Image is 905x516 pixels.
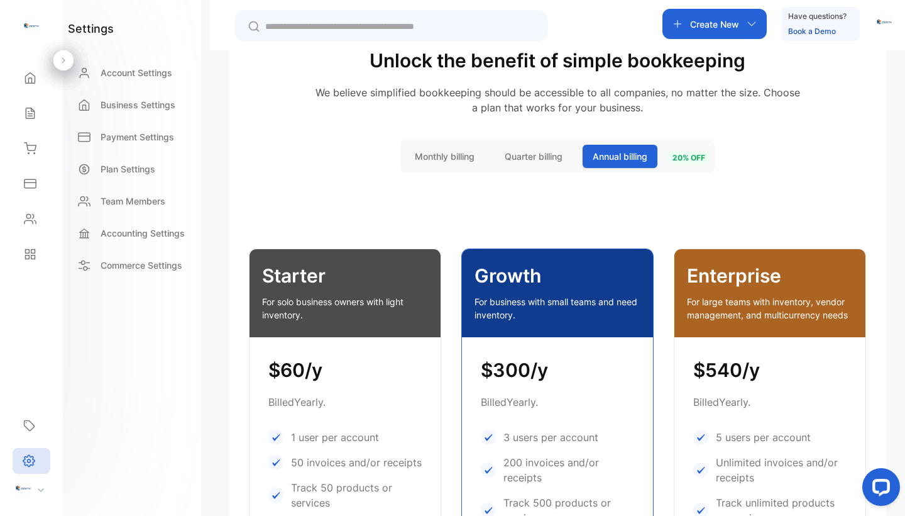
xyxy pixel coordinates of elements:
p: Track 50 products or services [291,480,422,510]
a: Team Members [68,188,196,214]
p: Plan Settings [101,162,155,176]
p: Billed Yearly . [481,395,634,410]
p: We believe simplified bookkeeping should be accessible to all companies, no matter the size. Choo... [249,85,866,115]
p: Starter [262,262,428,290]
p: 1 user per account [291,430,379,445]
a: Payment Settings [68,124,196,150]
span: Quarter billing [505,150,562,163]
p: Commerce Settings [101,259,182,272]
img: logo [22,16,41,35]
button: Monthly billing [405,145,485,168]
p: Payment Settings [101,130,174,143]
button: avatar [875,9,894,39]
p: For business with small teams and need inventory. [474,295,640,322]
p: 50 invoices and/or receipts [291,455,422,470]
p: Business Settings [101,98,175,111]
h1: settings [68,20,114,37]
p: Team Members [101,194,165,208]
span: Monthly billing [415,150,474,163]
p: Growth [474,262,640,290]
button: Create New [662,9,767,39]
a: Commerce Settings [68,252,196,278]
a: Business Settings [68,92,196,118]
p: Billed Yearly . [693,395,847,410]
button: Annual billing [583,145,657,168]
a: Accounting Settings [68,220,196,246]
p: For solo business owners with light inventory. [262,295,428,322]
p: Billed Yearly . [268,395,422,410]
span: Annual billing [593,150,647,163]
p: 200 invoices and/or receipts [503,455,634,485]
h1: $60/y [268,356,422,384]
p: Have questions? [788,10,847,23]
p: For large teams with inventory, vendor management, and multicurrency needs [687,295,853,322]
p: 3 users per account [503,430,598,445]
span: 20 % off [667,152,710,164]
p: Unlimited invoices and/or receipts [716,455,847,485]
h1: $540/y [693,356,847,384]
p: 5 users per account [716,430,811,445]
a: Account Settings [68,60,196,86]
p: Create New [690,18,739,31]
img: profile [14,479,33,498]
p: Accounting Settings [101,227,185,240]
img: avatar [875,13,894,31]
h2: Unlock the benefit of simple bookkeeping [249,47,866,75]
a: Plan Settings [68,156,196,182]
p: Account Settings [101,66,172,79]
h1: $300/y [481,356,634,384]
button: Quarter billing [495,145,573,168]
iframe: LiveChat chat widget [852,463,905,516]
p: Enterprise [687,262,853,290]
a: Book a Demo [788,26,836,36]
